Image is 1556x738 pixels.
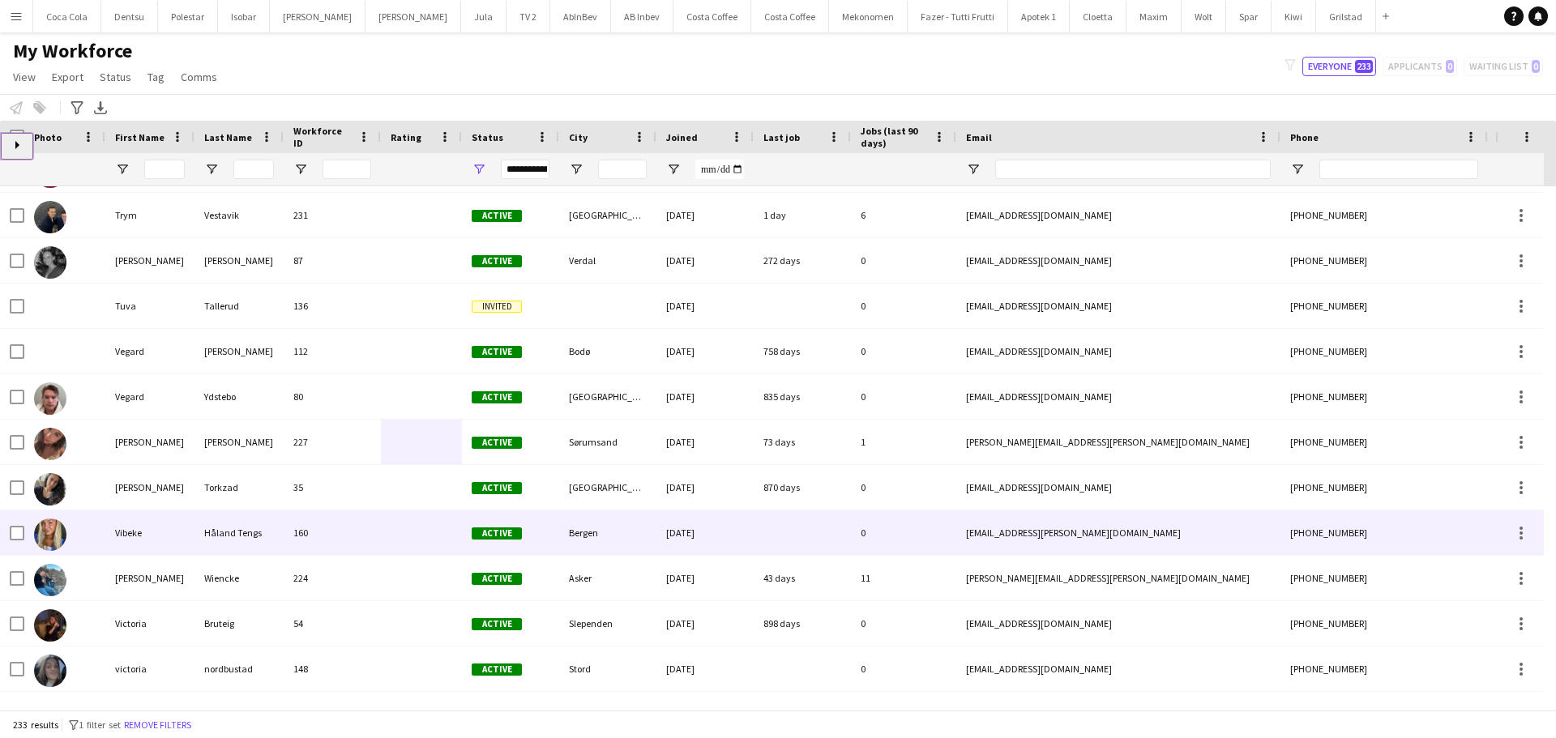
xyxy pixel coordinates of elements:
span: Active [472,210,522,222]
div: [PHONE_NUMBER] [1280,556,1488,600]
button: Maxim [1126,1,1182,32]
span: My Workforce [13,39,132,63]
div: [PERSON_NAME] [105,465,194,510]
div: 35 [284,465,381,510]
span: 1 filter set [79,719,121,731]
div: 6 [851,193,956,237]
div: [EMAIL_ADDRESS][DOMAIN_NAME] [956,284,1280,328]
span: Active [472,437,522,449]
button: Remove filters [121,716,194,734]
div: Trym [105,193,194,237]
button: Costa Coffee [673,1,751,32]
div: 0 [851,284,956,328]
div: [EMAIL_ADDRESS][DOMAIN_NAME] [956,646,1280,691]
div: [GEOGRAPHIC_DATA] [559,374,656,419]
div: [PHONE_NUMBER] [1280,465,1488,510]
button: Mekonomen [829,1,908,32]
div: [PERSON_NAME] [194,420,284,464]
button: Coca Cola [33,1,101,32]
button: Dentsu [101,1,158,32]
div: Tuva [105,284,194,328]
div: [PHONE_NUMBER] [1280,692,1488,736]
button: Kiwi [1272,1,1316,32]
div: Bergen [559,510,656,555]
img: Vibeke Håland Tengs [34,518,66,551]
span: 233 [1355,60,1373,73]
div: 160 [284,510,381,555]
div: Vegard [105,374,194,419]
div: victoria [105,646,194,691]
div: [EMAIL_ADDRESS][PERSON_NAME][DOMAIN_NAME] [956,510,1280,555]
div: [PHONE_NUMBER] [1280,646,1488,691]
button: Apotek 1 [1008,1,1070,32]
span: Last Name [204,131,252,143]
div: [EMAIL_ADDRESS][DOMAIN_NAME] [956,692,1280,736]
img: victoria nordbustad [34,655,66,687]
input: Last Name Filter Input [233,160,274,179]
div: Stord [559,646,656,691]
span: Active [472,618,522,630]
span: Active [472,255,522,267]
div: 0 [851,374,956,419]
div: [DATE] [656,601,754,646]
div: [EMAIL_ADDRESS][DOMAIN_NAME] [956,601,1280,646]
button: Grilstad [1316,1,1376,32]
button: Open Filter Menu [115,162,130,177]
div: Victorya [105,692,194,736]
input: Email Filter Input [995,160,1271,179]
div: 1 [851,420,956,464]
div: Wiencke [194,556,284,600]
img: Vegard Pedersen [34,337,66,369]
span: Jobs (last 90 days) [861,125,927,149]
a: Comms [174,66,224,87]
img: Vegard Ydstebo [34,382,66,415]
div: 0 [851,465,956,510]
input: First Name Filter Input [144,160,185,179]
span: Status [472,131,503,143]
div: [PERSON_NAME] [194,238,284,283]
div: [EMAIL_ADDRESS][DOMAIN_NAME] [956,465,1280,510]
div: 0 [851,510,956,555]
img: Trym Vestavik [34,201,66,233]
button: Open Filter Menu [1290,162,1305,177]
span: Active [472,663,522,676]
div: [PHONE_NUMBER] [1280,374,1488,419]
div: Verdal [559,238,656,283]
div: [DATE] [656,556,754,600]
input: Joined Filter Input [695,160,744,179]
button: [PERSON_NAME] [365,1,461,32]
button: AbInBev [550,1,611,32]
div: Asker [559,556,656,600]
div: 1 day [754,193,851,237]
button: Open Filter Menu [472,162,486,177]
span: Status [100,70,131,84]
div: [PERSON_NAME] [105,556,194,600]
div: Torkzad [194,465,284,510]
div: [PHONE_NUMBER] [1280,601,1488,646]
div: [GEOGRAPHIC_DATA] [559,692,656,736]
button: Open Filter Menu [569,162,583,177]
div: 54 [284,601,381,646]
div: [DATE] [656,465,754,510]
div: 0 [851,692,956,736]
span: Last job [763,131,800,143]
a: View [6,66,42,87]
div: Ydstebo [194,374,284,419]
div: 0 [851,238,956,283]
div: 272 days [754,238,851,283]
span: View [13,70,36,84]
span: Joined [666,131,698,143]
div: [GEOGRAPHIC_DATA] [559,465,656,510]
a: Status [93,66,138,87]
span: Phone [1290,131,1319,143]
span: Photo [34,131,62,143]
img: Victor Wiencke [34,564,66,596]
button: Costa Coffee [751,1,829,32]
div: [PERSON_NAME][EMAIL_ADDRESS][PERSON_NAME][DOMAIN_NAME] [956,556,1280,600]
button: Open Filter Menu [966,162,981,177]
button: Fazer - Tutti Frutti [908,1,1008,32]
app-action-btn: Advanced filters [67,98,87,117]
div: 898 days [754,601,851,646]
span: Export [52,70,83,84]
div: [DATE] [656,238,754,283]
